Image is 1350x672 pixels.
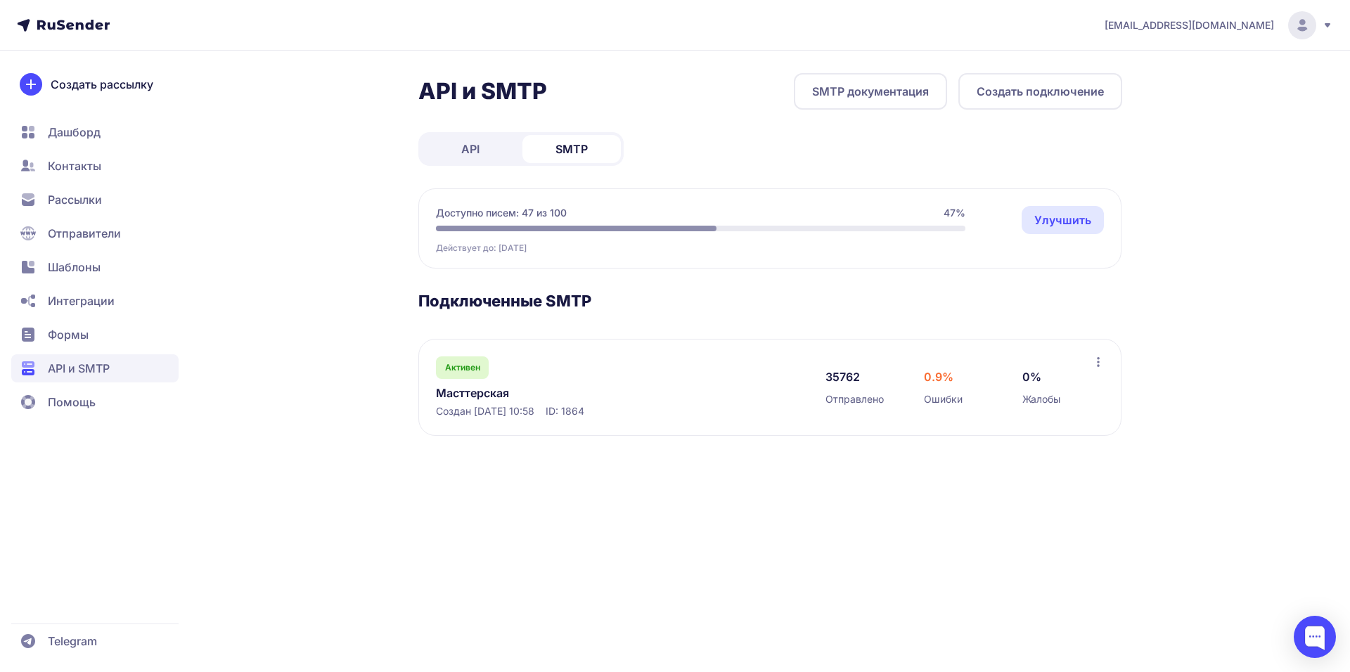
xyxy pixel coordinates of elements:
[11,627,179,655] a: Telegram
[48,157,101,174] span: Контакты
[1022,392,1060,406] span: Жалобы
[1105,18,1274,32] span: [EMAIL_ADDRESS][DOMAIN_NAME]
[436,385,724,401] a: Масттерская
[48,124,101,141] span: Дашборд
[944,206,965,220] span: 47%
[418,77,547,105] h2: API и SMTP
[555,141,588,157] span: SMTP
[924,368,953,385] span: 0.9%
[48,326,89,343] span: Формы
[522,135,621,163] a: SMTP
[436,206,567,220] span: Доступно писем: 47 из 100
[1022,206,1104,234] a: Улучшить
[436,404,534,418] span: Создан [DATE] 10:58
[546,404,584,418] span: ID: 1864
[794,73,947,110] a: SMTP документация
[48,633,97,650] span: Telegram
[48,225,121,242] span: Отправители
[825,368,860,385] span: 35762
[418,291,1122,311] h3: Подключенные SMTP
[1022,368,1041,385] span: 0%
[51,76,153,93] span: Создать рассылку
[48,292,115,309] span: Интеграции
[48,394,96,411] span: Помощь
[48,191,102,208] span: Рассылки
[445,362,480,373] span: Активен
[825,392,884,406] span: Отправлено
[421,135,520,163] a: API
[924,392,963,406] span: Ошибки
[461,141,480,157] span: API
[48,259,101,276] span: Шаблоны
[48,360,110,377] span: API и SMTP
[958,73,1122,110] button: Создать подключение
[436,243,527,254] span: Действует до: [DATE]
